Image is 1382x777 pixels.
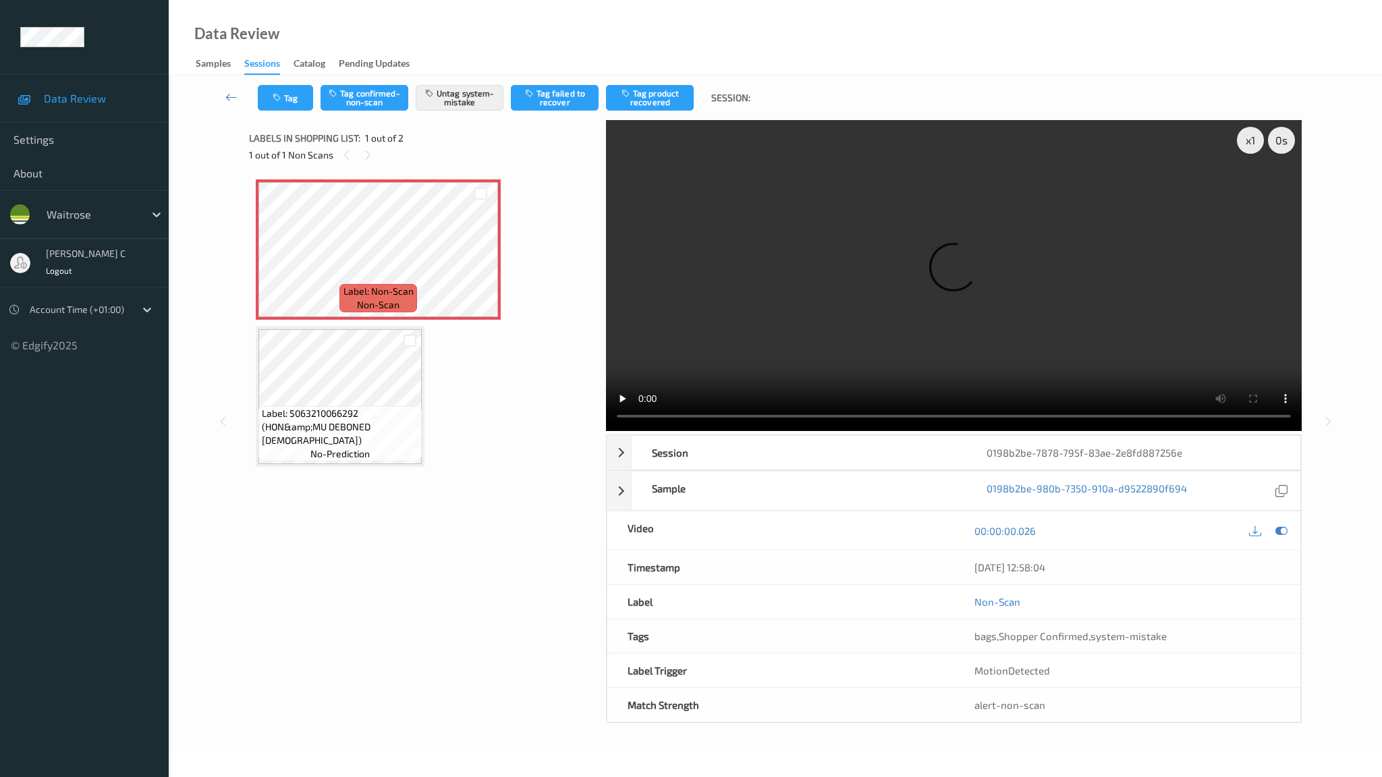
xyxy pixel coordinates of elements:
[607,688,953,722] div: Match Strength
[607,654,953,687] div: Label Trigger
[607,471,1301,511] div: Sample0198b2be-980b-7350-910a-d9522890f694
[1090,630,1167,642] span: system-mistake
[249,132,360,145] span: Labels in shopping list:
[343,285,414,298] span: Label: Non-Scan
[607,511,953,550] div: Video
[954,654,1300,687] div: MotionDetected
[974,595,1020,608] a: Non-Scan
[987,482,1187,500] a: 0198b2be-980b-7350-910a-d9522890f694
[365,132,404,145] span: 1 out of 2
[1237,127,1264,154] div: x 1
[294,57,325,74] div: Catalog
[607,550,953,584] div: Timestamp
[196,57,231,74] div: Samples
[711,91,750,105] span: Session:
[632,436,966,469] div: Session
[966,436,1300,469] div: 0198b2be-7878-795f-83ae-2e8fd887256e
[310,447,370,461] span: no-prediction
[607,619,953,653] div: Tags
[249,146,597,163] div: 1 out of 1 Non Scans
[339,57,410,74] div: Pending Updates
[632,471,966,510] div: Sample
[606,85,694,111] button: Tag product recovered
[416,85,503,111] button: Untag system-mistake
[974,698,1280,712] div: alert-non-scan
[974,560,1280,574] div: [DATE] 12:58:04
[294,55,339,74] a: Catalog
[974,630,1167,642] span: , ,
[607,435,1301,470] div: Session0198b2be-7878-795f-83ae-2e8fd887256e
[357,298,399,312] span: non-scan
[194,27,279,40] div: Data Review
[607,585,953,618] div: Label
[244,55,294,75] a: Sessions
[1268,127,1295,154] div: 0 s
[258,85,313,111] button: Tag
[196,55,244,74] a: Samples
[321,85,408,111] button: Tag confirmed-non-scan
[974,630,997,642] span: bags
[511,85,599,111] button: Tag failed to recover
[999,630,1088,642] span: Shopper Confirmed
[974,524,1036,538] a: 00:00:00.026
[262,407,418,447] span: Label: 5063210066292 (HON&amp;MU DEBONED [DEMOGRAPHIC_DATA])
[339,55,423,74] a: Pending Updates
[244,57,280,75] div: Sessions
